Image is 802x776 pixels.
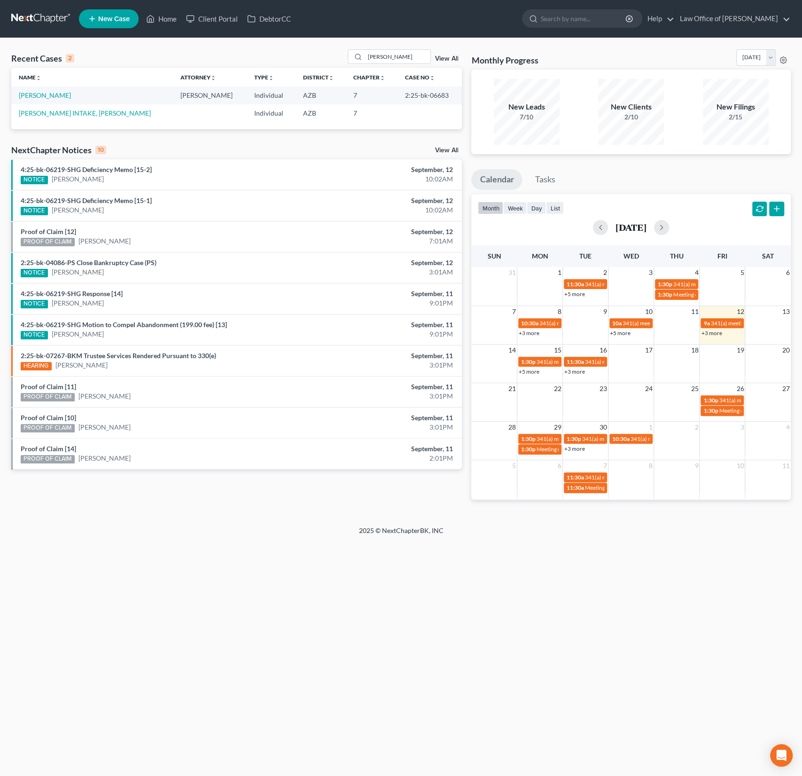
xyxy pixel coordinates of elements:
[435,147,458,154] a: View All
[315,329,452,339] div: 9:01PM
[52,267,104,277] a: [PERSON_NAME]
[21,362,52,370] div: HEARING
[673,281,764,288] span: 341(a) meeting for [PERSON_NAME]
[315,413,452,423] div: September, 11
[315,351,452,361] div: September, 11
[703,320,709,327] span: 9a
[537,435,672,442] span: 341(a) meeting for [PERSON_NAME] [PERSON_NAME]
[247,104,295,122] td: Individual
[519,368,539,375] a: +5 more
[735,460,745,471] span: 10
[315,423,452,432] div: 3:01PM
[693,422,699,433] span: 2
[564,445,585,452] a: +3 more
[21,176,48,184] div: NOTICE
[602,306,608,317] span: 9
[328,75,334,81] i: unfold_more
[615,222,646,232] h2: [DATE]
[521,435,536,442] span: 1:30p
[315,320,452,329] div: September, 11
[557,306,562,317] span: 8
[546,202,564,214] button: list
[770,744,793,767] div: Open Intercom Messenger
[295,104,346,122] td: AZB
[55,361,108,370] a: [PERSON_NAME]
[133,526,669,543] div: 2025 © NextChapterBK, INC
[210,75,216,81] i: unfold_more
[582,435,701,442] span: 341(a) meeting for Antawonia [PERSON_NAME]
[78,236,131,246] a: [PERSON_NAME]
[658,281,672,288] span: 1:30p
[598,102,664,112] div: New Clients
[781,345,791,356] span: 20
[52,205,104,215] a: [PERSON_NAME]
[690,383,699,394] span: 25
[21,455,75,463] div: PROOF OF CLAIM
[553,422,562,433] span: 29
[365,50,430,63] input: Search by name...
[242,10,296,27] a: DebtorCC
[703,112,769,122] div: 2/15
[315,165,452,174] div: September, 12
[78,392,131,401] a: [PERSON_NAME]
[507,422,517,433] span: 28
[11,144,106,156] div: NextChapter Notices
[507,345,517,356] span: 14
[503,202,527,214] button: week
[602,267,608,278] span: 2
[557,267,562,278] span: 1
[648,267,654,278] span: 3
[21,290,123,298] a: 4:25-bk-06219-SHG Response [14]
[21,321,227,329] a: 4:25-bk-06219-SHG Motion to Compel Abandonment (199.00 fee) [13]
[567,281,584,288] span: 11:30a
[673,291,778,298] span: Meeting of Creditors for [PERSON_NAME]
[710,320,801,327] span: 341(a) meeting for [PERSON_NAME]
[598,112,664,122] div: 2/10
[703,397,718,404] span: 1:30p
[648,460,654,471] span: 8
[315,289,452,298] div: September, 11
[21,445,76,453] a: Proof of Claim [14]
[539,320,630,327] span: 341(a) meeting for [PERSON_NAME]
[781,306,791,317] span: 13
[739,422,745,433] span: 3
[537,358,627,365] span: 341(a) meeting for [PERSON_NAME]
[21,424,75,432] div: PROOF OF CLAIM
[521,446,536,453] span: 1:30p
[315,444,452,454] div: September, 11
[585,358,725,365] span: 341(a) meeting for [PERSON_NAME] & [PERSON_NAME]
[553,345,562,356] span: 15
[564,290,585,298] a: +5 more
[585,474,676,481] span: 341(a) meeting for [PERSON_NAME]
[519,329,539,337] a: +3 more
[52,174,104,184] a: [PERSON_NAME]
[521,320,538,327] span: 10:30a
[579,252,592,260] span: Tue
[541,10,627,27] input: Search by name...
[511,306,517,317] span: 7
[602,460,608,471] span: 7
[567,358,584,365] span: 11:30a
[303,74,334,81] a: Districtunfold_more
[781,460,791,471] span: 11
[315,196,452,205] div: September, 12
[599,345,608,356] span: 16
[599,422,608,433] span: 30
[507,383,517,394] span: 21
[511,460,517,471] span: 5
[52,329,104,339] a: [PERSON_NAME]
[703,102,769,112] div: New Filings
[21,165,152,173] a: 4:25-bk-06219-SHG Deficiency Memo [15-2]
[181,10,242,27] a: Client Portal
[735,345,745,356] span: 19
[553,383,562,394] span: 22
[315,236,452,246] div: 7:01AM
[567,435,581,442] span: 1:30p
[785,422,791,433] span: 4
[471,55,538,66] h3: Monthly Progress
[599,383,608,394] span: 23
[670,252,684,260] span: Thu
[21,414,76,422] a: Proof of Claim [10]
[315,298,452,308] div: 9:01PM
[141,10,181,27] a: Home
